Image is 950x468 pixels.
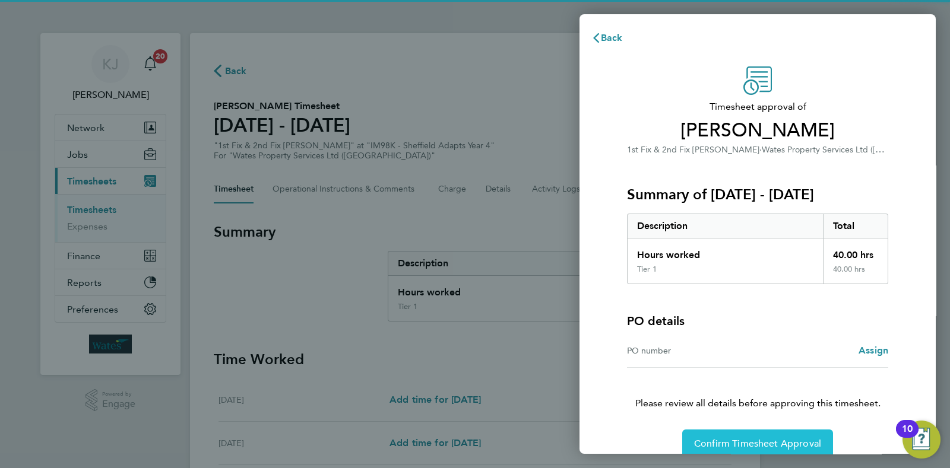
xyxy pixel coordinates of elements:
[627,313,685,329] h4: PO details
[627,145,759,155] span: 1st Fix & 2nd Fix [PERSON_NAME]
[759,145,762,155] span: ·
[859,343,888,358] a: Assign
[859,345,888,356] span: Assign
[628,238,823,265] div: Hours worked
[627,185,888,204] h3: Summary of [DATE] - [DATE]
[627,100,888,114] span: Timesheet approval of
[902,429,913,444] div: 10
[823,214,888,238] div: Total
[823,265,888,284] div: 40.00 hrs
[627,119,888,142] span: [PERSON_NAME]
[902,421,940,459] button: Open Resource Center, 10 new notifications
[682,429,833,458] button: Confirm Timesheet Approval
[694,438,821,450] span: Confirm Timesheet Approval
[637,265,657,274] div: Tier 1
[579,26,635,50] button: Back
[613,368,902,410] p: Please review all details before approving this timesheet.
[823,238,888,265] div: 40.00 hrs
[628,214,823,238] div: Description
[627,214,888,284] div: Summary of 16 - 22 Aug 2025
[601,32,623,43] span: Back
[627,343,758,358] div: PO number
